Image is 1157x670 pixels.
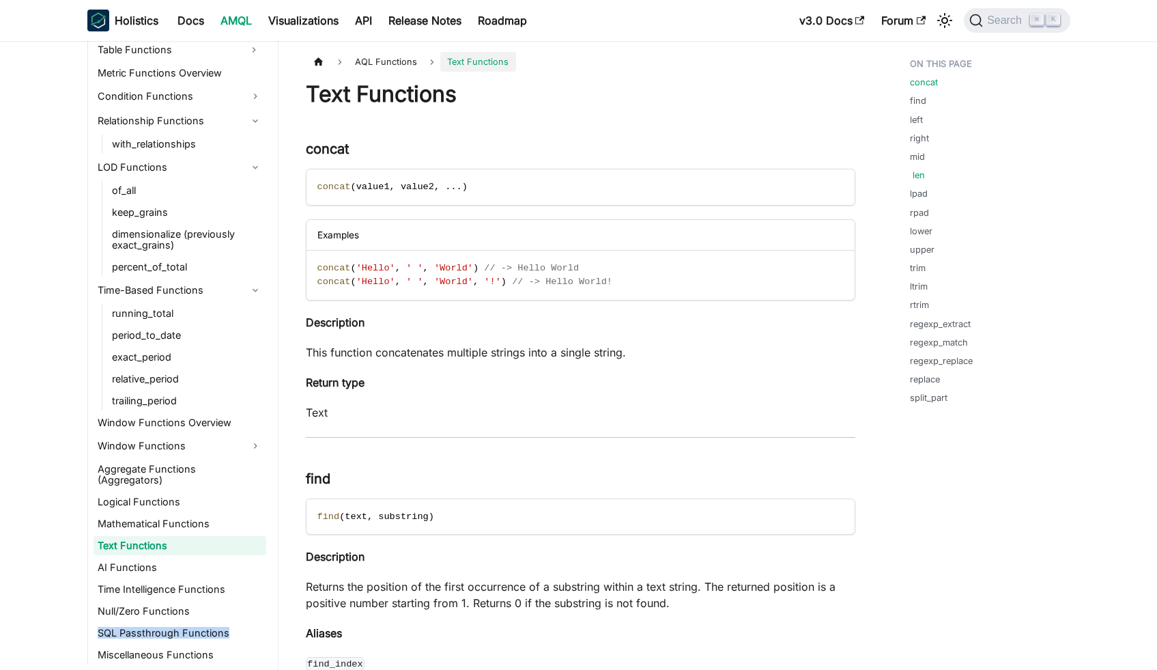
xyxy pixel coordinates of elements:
[910,76,938,89] a: concat
[108,181,266,200] a: of_all
[910,225,932,238] a: lower
[94,536,266,555] a: Text Functions
[434,277,473,287] span: 'World'
[94,435,266,457] a: Window Functions
[451,182,456,192] span: .
[440,52,515,72] span: Text Functions
[260,10,347,31] a: Visualizations
[306,404,855,421] p: Text
[87,10,109,31] img: Holistics
[434,182,440,192] span: ,
[501,277,506,287] span: )
[423,263,429,273] span: ,
[350,263,356,273] span: (
[108,326,266,345] a: period_to_date
[306,376,365,389] strong: Return type
[367,512,373,522] span: ,
[94,64,266,83] a: Metric Functions Overview
[434,263,473,273] span: 'World'
[94,413,266,432] a: Window Functions Overview
[339,512,345,522] span: (
[380,10,470,31] a: Release Notes
[94,558,266,577] a: AI Functions
[94,492,266,512] a: Logical Functions
[512,277,612,287] span: // -> Hello World!
[356,182,390,192] span: value1
[87,10,158,31] a: HolisticsHolistics
[317,277,351,287] span: concat
[94,85,266,107] a: Condition Functions
[306,316,365,329] strong: Description
[115,12,158,29] b: Holistics
[395,263,401,273] span: ,
[378,512,428,522] span: substring
[423,277,429,287] span: ,
[306,52,332,72] a: Home page
[94,156,266,178] a: LOD Functions
[347,10,380,31] a: API
[74,41,278,670] nav: Docs sidebar
[94,624,266,643] a: SQL Passthrough Functions
[94,514,266,533] a: Mathematical Functions
[395,277,401,287] span: ,
[350,182,356,192] span: (
[983,14,1030,27] span: Search
[94,460,266,490] a: Aggregate Functions (Aggregators)
[910,354,973,367] a: regexp_replace
[94,602,266,621] a: Null/Zero Functions
[108,135,266,154] a: with_relationships
[108,348,266,367] a: exact_period
[910,150,925,163] a: mid
[910,373,940,386] a: replace
[108,391,266,410] a: trailing_period
[169,10,212,31] a: Docs
[242,39,266,61] button: Expand sidebar category 'Table Functions'
[356,263,395,273] span: 'Hello'
[94,110,266,132] a: Relationship Functions
[212,10,260,31] a: AMQL
[108,225,266,255] a: dimensionalize (previously exact_grains)
[306,344,855,361] p: This function concatenates multiple strings into a single string.
[429,512,434,522] span: )
[934,10,956,31] button: Switch between dark and light mode (currently light mode)
[306,471,855,488] h3: find
[390,182,395,192] span: ,
[484,277,500,287] span: '!'
[457,182,462,192] span: .
[94,39,242,61] a: Table Functions
[964,8,1070,33] button: Search (Command+K)
[484,263,579,273] span: // -> Hello World
[108,304,266,323] a: running_total
[317,182,351,192] span: concat
[306,550,365,563] strong: Description
[348,52,424,72] span: AQL Functions
[406,277,423,287] span: ' '
[910,243,934,256] a: upper
[306,220,855,251] div: Examples
[306,141,855,158] h3: concat
[913,169,925,182] a: len
[470,10,535,31] a: Roadmap
[910,94,926,107] a: find
[462,182,468,192] span: )
[108,203,266,222] a: keep_grains
[445,182,451,192] span: .
[108,257,266,277] a: percent_of_total
[317,512,340,522] span: find
[306,578,855,611] p: Returns the position of the first occurrence of a substring within a text string. The returned po...
[910,336,968,349] a: regexp_match
[306,52,855,72] nav: Breadcrumbs
[317,263,351,273] span: concat
[791,10,873,31] a: v3.0 Docs
[473,263,478,273] span: )
[910,280,928,293] a: ltrim
[94,645,266,665] a: Miscellaneous Functions
[1046,14,1060,26] kbd: K
[401,182,434,192] span: value2
[910,206,929,219] a: rpad
[108,369,266,389] a: relative_period
[910,113,923,126] a: left
[94,279,266,301] a: Time-Based Functions
[910,262,926,275] a: trim
[910,391,947,404] a: split_part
